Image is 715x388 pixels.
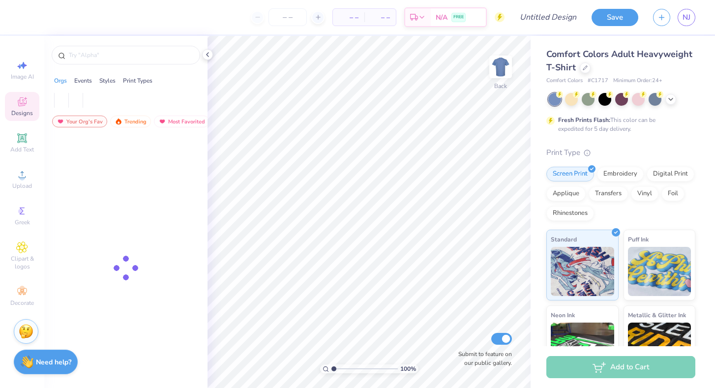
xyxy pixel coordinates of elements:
[154,116,209,127] div: Most Favorited
[52,116,107,127] div: Your Org's Fav
[99,76,116,85] div: Styles
[597,167,644,181] div: Embroidery
[11,109,33,117] span: Designs
[115,118,122,125] img: trending.gif
[551,247,614,296] img: Standard
[57,118,64,125] img: most_fav.gif
[631,186,658,201] div: Vinyl
[15,218,30,226] span: Greek
[546,48,692,73] span: Comfort Colors Adult Heavyweight T-Shirt
[491,57,510,77] img: Back
[551,234,577,244] span: Standard
[551,323,614,372] img: Neon Ink
[11,73,34,81] span: Image AI
[546,206,594,221] div: Rhinestones
[551,310,575,320] span: Neon Ink
[36,358,71,367] strong: Need help?
[683,12,690,23] span: NJ
[678,9,695,26] a: NJ
[339,12,358,23] span: – –
[558,116,610,124] strong: Fresh Prints Flash:
[558,116,679,133] div: This color can be expedited for 5 day delivery.
[512,7,584,27] input: Untitled Design
[661,186,685,201] div: Foil
[10,299,34,307] span: Decorate
[592,9,638,26] button: Save
[5,255,39,270] span: Clipart & logos
[110,116,151,127] div: Trending
[74,76,92,85] div: Events
[400,364,416,373] span: 100 %
[588,77,608,85] span: # C1717
[453,14,464,21] span: FREE
[647,167,694,181] div: Digital Print
[628,234,649,244] span: Puff Ink
[546,167,594,181] div: Screen Print
[123,76,152,85] div: Print Types
[158,118,166,125] img: most_fav.gif
[436,12,447,23] span: N/A
[589,186,628,201] div: Transfers
[12,182,32,190] span: Upload
[546,186,586,201] div: Applique
[628,310,686,320] span: Metallic & Glitter Ink
[546,77,583,85] span: Comfort Colors
[628,247,691,296] img: Puff Ink
[10,146,34,153] span: Add Text
[613,77,662,85] span: Minimum Order: 24 +
[546,147,695,158] div: Print Type
[628,323,691,372] img: Metallic & Glitter Ink
[68,50,194,60] input: Try "Alpha"
[268,8,307,26] input: – –
[370,12,390,23] span: – –
[494,82,507,90] div: Back
[453,350,512,367] label: Submit to feature on our public gallery.
[54,76,67,85] div: Orgs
